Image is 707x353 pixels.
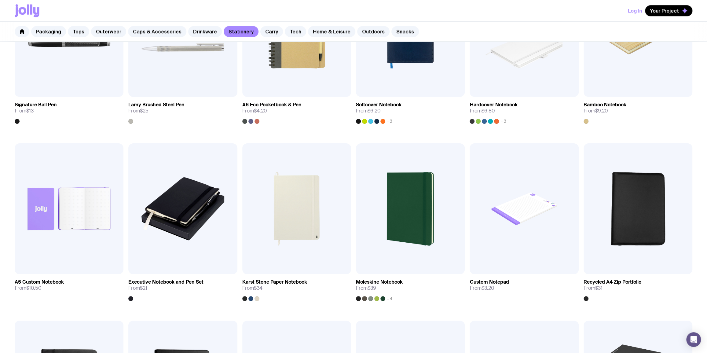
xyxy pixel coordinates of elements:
span: $25 [140,108,148,114]
a: Tech [285,26,306,37]
span: $3.20 [481,285,494,291]
a: Outdoors [357,26,390,37]
h3: Recycled A4 Zip Portfolio [584,279,641,285]
span: +2 [500,119,506,124]
h3: Hardcover Notebook [470,102,517,108]
span: +2 [386,119,392,124]
h3: Moleskine Notebook [356,279,403,285]
span: $6.20 [368,108,381,114]
span: $21 [140,285,147,291]
a: Moleskine NotebookFrom$39+4 [356,274,465,301]
h3: Bamboo Notebook [584,102,626,108]
div: Open Intercom Messenger [686,332,701,347]
h3: Karst Stone Paper Notebook [242,279,307,285]
a: Signature Ball PenFrom$13 [15,97,123,124]
span: From [470,285,494,291]
span: +4 [386,296,393,301]
span: From [15,108,34,114]
span: $13 [26,108,34,114]
span: $39 [368,285,376,291]
h3: Signature Ball Pen [15,102,57,108]
h3: A6 Eco Pocketbook & Pen [242,102,302,108]
span: From [128,285,147,291]
a: Bamboo NotebookFrom$9.20 [584,97,692,124]
a: Drinkware [188,26,222,37]
a: Hardcover NotebookFrom$6.80+2 [470,97,578,124]
h3: Lamy Brushed Steel Pen [128,102,185,108]
span: From [356,285,376,291]
span: $31 [595,285,603,291]
h3: Executive Notebook and Pen Set [128,279,203,285]
h3: A5 Custom Notebook [15,279,64,285]
a: Caps & Accessories [128,26,186,37]
a: A5 Custom NotebookFrom$10.50 [15,274,123,296]
span: From [242,285,262,291]
span: $9.20 [595,108,608,114]
span: From [15,285,42,291]
span: $10.50 [26,285,42,291]
a: Custom NotepadFrom$3.20 [470,274,578,296]
span: Your Project [650,8,679,14]
h3: Custom Notepad [470,279,509,285]
span: From [470,108,495,114]
span: From [128,108,148,114]
a: Executive Notebook and Pen SetFrom$21 [128,274,237,301]
a: Lamy Brushed Steel PenFrom$25 [128,97,237,124]
a: Carry [260,26,283,37]
span: From [356,108,381,114]
a: Packaging [31,26,66,37]
span: $6.80 [481,108,495,114]
a: Outerwear [91,26,126,37]
span: From [242,108,267,114]
button: Your Project [645,5,692,16]
a: Karst Stone Paper NotebookFrom$34 [242,274,351,301]
span: $4.20 [254,108,267,114]
span: From [584,108,608,114]
a: Stationery [224,26,258,37]
a: Recycled A4 Zip PortfolioFrom$31 [584,274,692,301]
a: A6 Eco Pocketbook & PenFrom$4.20 [242,97,351,124]
button: Log In [628,5,642,16]
span: $34 [254,285,262,291]
h3: Softcover Notebook [356,102,401,108]
a: Home & Leisure [308,26,355,37]
a: Softcover NotebookFrom$6.20+2 [356,97,465,124]
a: Tops [68,26,89,37]
a: Snacks [391,26,419,37]
span: From [584,285,603,291]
